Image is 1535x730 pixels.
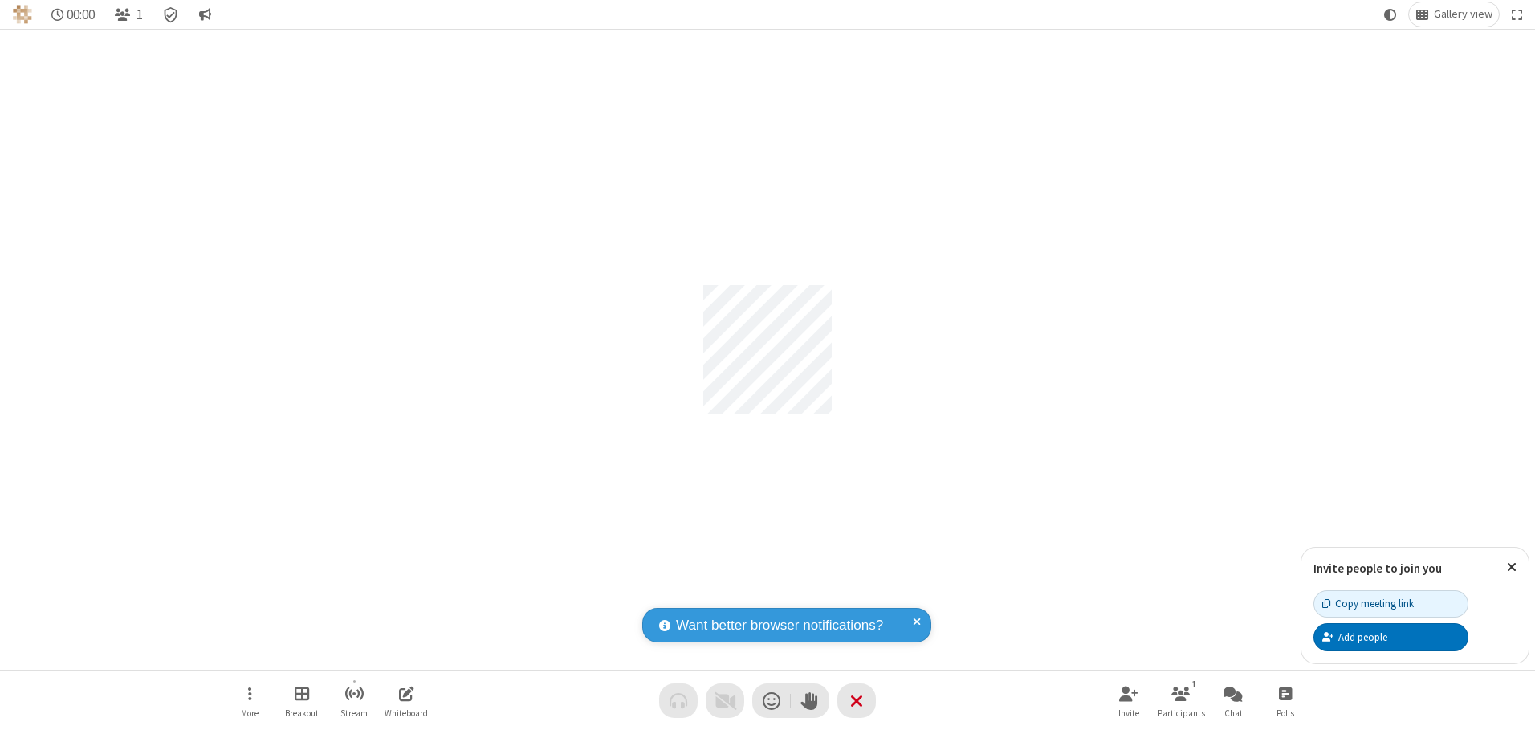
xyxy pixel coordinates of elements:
[1209,678,1257,724] button: Open chat
[1158,708,1205,718] span: Participants
[156,2,186,27] div: Meeting details Encryption enabled
[226,678,274,724] button: Open menu
[241,708,259,718] span: More
[108,2,149,27] button: Open participant list
[659,683,698,718] button: Audio problem - check your Internet connection or call by phone
[1313,561,1442,576] label: Invite people to join you
[278,678,326,724] button: Manage Breakout Rooms
[676,615,883,636] span: Want better browser notifications?
[1261,678,1309,724] button: Open poll
[1505,2,1529,27] button: Fullscreen
[13,5,32,24] img: QA Selenium DO NOT DELETE OR CHANGE
[1378,2,1403,27] button: Using system theme
[1313,623,1468,650] button: Add people
[1313,590,1468,618] button: Copy meeting link
[1118,708,1139,718] span: Invite
[340,708,368,718] span: Stream
[136,7,143,22] span: 1
[791,683,829,718] button: Raise hand
[1322,596,1414,611] div: Copy meeting link
[1276,708,1294,718] span: Polls
[1409,2,1499,27] button: Change layout
[45,2,102,27] div: Timer
[1434,8,1492,21] span: Gallery view
[67,7,95,22] span: 00:00
[285,708,319,718] span: Breakout
[385,708,428,718] span: Whiteboard
[837,683,876,718] button: End or leave meeting
[1187,677,1201,691] div: 1
[1157,678,1205,724] button: Open participant list
[382,678,430,724] button: Open shared whiteboard
[192,2,218,27] button: Conversation
[706,683,744,718] button: Video
[1495,548,1529,587] button: Close popover
[1105,678,1153,724] button: Invite participants (Alt+I)
[330,678,378,724] button: Start streaming
[1224,708,1243,718] span: Chat
[752,683,791,718] button: Send a reaction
